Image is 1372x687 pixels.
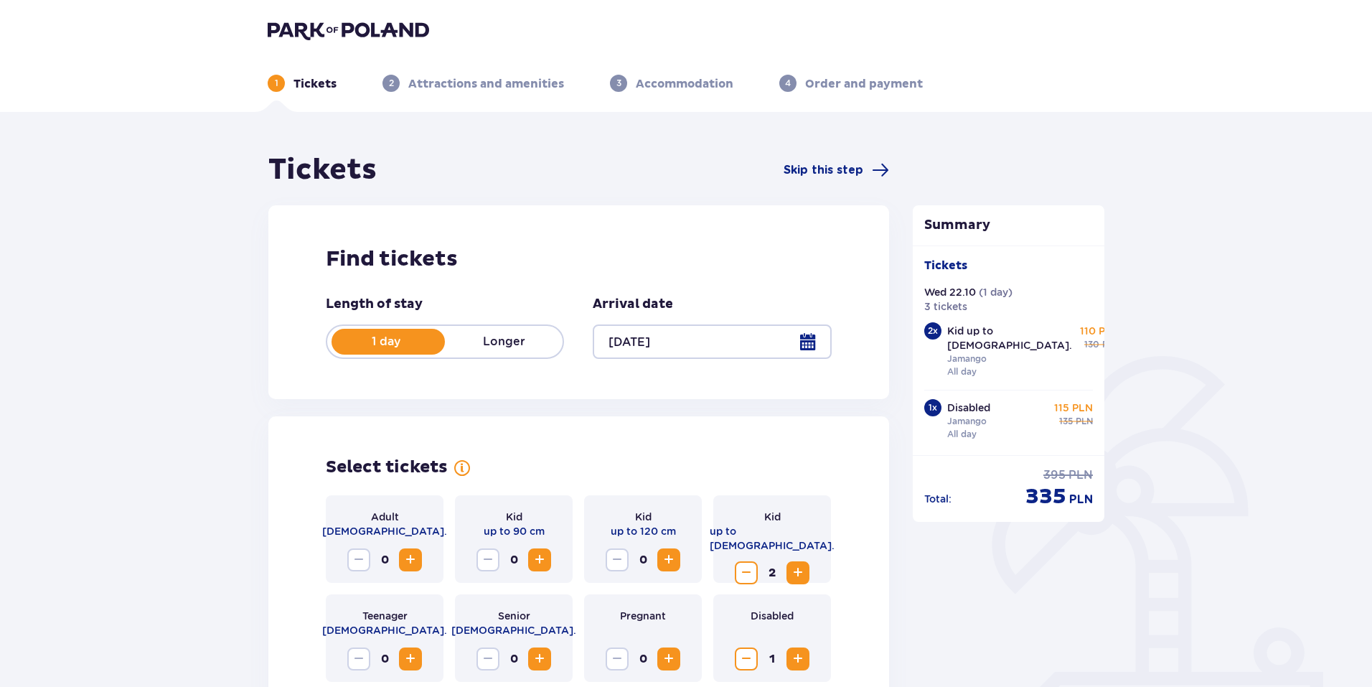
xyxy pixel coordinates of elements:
[947,428,977,441] p: All day
[399,648,422,670] button: Increase
[327,334,445,350] p: 1 day
[620,609,666,623] p: Pregnant
[786,648,809,670] button: Increase
[924,258,967,274] p: Tickets
[268,75,337,92] div: 1Tickets
[913,217,1105,234] p: Summary
[616,77,621,90] p: 3
[1054,401,1093,415] p: 115 PLN
[784,162,863,178] span: Skip this step
[631,648,654,670] span: 0
[268,152,377,188] h1: Tickets
[785,77,791,90] p: 4
[761,561,784,584] span: 2
[1069,492,1093,508] span: PLN
[347,548,370,571] button: Decrease
[735,648,758,670] button: Decrease
[764,510,781,524] p: Kid
[947,352,987,365] p: Jamango
[610,75,733,92] div: 3Accommodation
[611,524,676,538] p: up to 120 cm
[924,299,967,314] p: 3 tickets
[476,548,499,571] button: Decrease
[506,510,522,524] p: Kid
[1043,467,1066,483] span: 395
[1068,467,1093,483] span: PLN
[1084,338,1099,351] span: 130
[947,365,977,378] p: All day
[779,75,923,92] div: 4Order and payment
[635,510,652,524] p: Kid
[451,623,576,637] p: [DEMOGRAPHIC_DATA].
[735,561,758,584] button: Decrease
[362,609,408,623] p: Teenager
[326,296,423,313] p: Length of stay
[322,623,447,637] p: [DEMOGRAPHIC_DATA].
[761,648,784,670] span: 1
[293,76,337,92] p: Tickets
[382,75,564,92] div: 2Attractions and amenities
[373,548,396,571] span: 0
[947,324,1072,352] p: Kid up to [DEMOGRAPHIC_DATA].
[502,548,525,571] span: 0
[528,548,551,571] button: Increase
[1102,338,1119,351] span: PLN
[1025,483,1066,510] span: 335
[636,76,733,92] p: Accommodation
[924,322,941,340] div: 2 x
[1080,324,1119,338] p: 110 PLN
[784,162,889,179] a: Skip this step
[1076,415,1093,428] span: PLN
[326,457,448,478] h2: Select tickets
[528,648,551,670] button: Increase
[1059,415,1073,428] span: 135
[399,548,422,571] button: Increase
[657,548,680,571] button: Increase
[924,399,941,416] div: 1 x
[322,524,447,538] p: [DEMOGRAPHIC_DATA].
[498,609,530,623] p: Senior
[275,77,278,90] p: 1
[476,648,499,670] button: Decrease
[710,524,835,553] p: up to [DEMOGRAPHIC_DATA].
[947,401,990,415] p: Disabled
[389,77,394,90] p: 2
[484,524,545,538] p: up to 90 cm
[502,648,525,670] span: 0
[924,492,952,506] p: Total :
[786,561,809,584] button: Increase
[373,648,396,670] span: 0
[979,285,1012,299] p: ( 1 day )
[631,548,654,571] span: 0
[371,510,399,524] p: Adult
[751,609,794,623] p: Disabled
[445,334,563,350] p: Longer
[326,246,832,273] h2: Find tickets
[408,76,564,92] p: Attractions and amenities
[593,296,673,313] p: Arrival date
[347,648,370,670] button: Decrease
[657,648,680,670] button: Increase
[606,548,629,571] button: Decrease
[606,648,629,670] button: Decrease
[924,285,976,299] p: Wed 22.10
[805,76,923,92] p: Order and payment
[268,20,429,40] img: Park of Poland logo
[947,415,987,428] p: Jamango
